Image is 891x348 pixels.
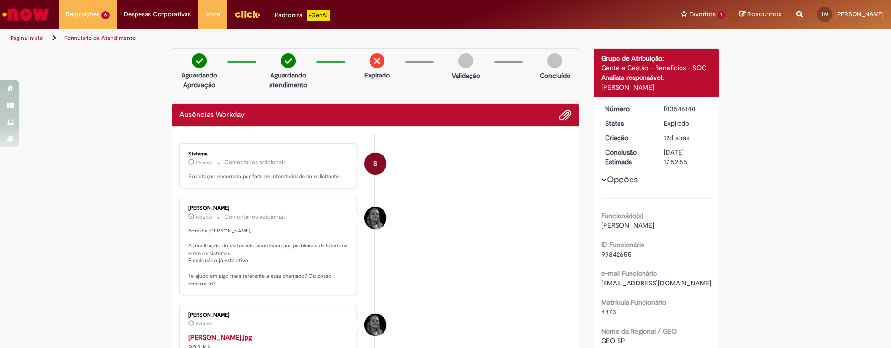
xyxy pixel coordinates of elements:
[281,53,296,68] img: check-circle-green.png
[235,7,260,21] img: click_logo_yellow_360x200.png
[664,133,689,142] span: 12d atrás
[664,104,708,114] div: R13546140
[364,314,386,336] div: Raquel Zago
[364,70,390,80] p: Expirado
[601,211,643,220] b: Funcionário(s)
[598,133,657,142] dt: Criação
[196,321,212,327] time: 20/09/2025 11:52:49
[739,10,782,19] a: Rascunhos
[364,153,386,175] div: System
[601,298,666,307] b: Matrícula Funcionário
[370,53,384,68] img: remove.png
[196,214,212,220] time: 20/09/2025 11:54:01
[188,173,348,180] p: Solicitação encerrada por falta de interatividade do solicitante.
[601,250,631,258] span: 99842655
[601,82,712,92] div: [PERSON_NAME]
[66,10,99,19] span: Requisições
[179,111,245,119] h2: Ausências Workday Histórico de tíquete
[598,147,657,167] dt: Conclusão Estimada
[224,213,286,221] small: Comentários adicionais
[224,158,286,167] small: Comentários adicionais
[373,152,377,175] span: S
[601,279,711,287] span: [EMAIL_ADDRESS][DOMAIN_NAME]
[664,118,708,128] div: Expirado
[601,336,625,345] span: GEO SP
[598,118,657,128] dt: Status
[7,29,587,47] ul: Trilhas de página
[265,70,311,90] p: Aguardando atendimento
[364,207,386,229] div: Raquel Zago
[601,308,616,316] span: 4873
[196,321,212,327] span: 10d atrás
[559,109,571,121] button: Adicionar anexos
[601,73,712,82] div: Analista responsável:
[196,214,212,220] span: 10d atrás
[188,333,252,342] a: [PERSON_NAME].jpg
[101,11,110,19] span: 6
[307,10,330,21] p: +GenAi
[188,151,348,157] div: Sistema
[747,10,782,19] span: Rascunhos
[601,327,677,335] b: Nome da Regional / GEO
[664,133,708,142] div: 18/09/2025 09:52:43
[547,53,562,68] img: img-circle-grey.png
[64,34,136,42] a: Formulário de Atendimento
[601,53,712,63] div: Grupo de Atribuição:
[458,53,473,68] img: img-circle-grey.png
[601,63,712,73] div: Gente e Gestão - Benefícios - SOC
[452,71,480,80] p: Validação
[689,10,716,19] span: Favoritos
[821,11,829,17] span: TM
[601,240,644,249] b: ID Funcionário
[835,10,884,18] span: [PERSON_NAME]
[275,10,330,21] div: Padroniza
[188,206,348,211] div: [PERSON_NAME]
[124,10,191,19] span: Despesas Corporativas
[540,71,570,80] p: Concluído
[664,133,689,142] time: 18/09/2025 09:52:43
[601,221,654,230] span: [PERSON_NAME]
[598,104,657,114] dt: Número
[176,70,223,90] p: Aguardando Aprovação
[205,10,220,19] span: More
[1,5,50,24] img: ServiceNow
[664,147,708,167] div: [DATE] 17:52:55
[188,227,348,288] p: Bom dia [PERSON_NAME], A atualização do status não aconteceu por problemas de interface entre os ...
[601,269,657,278] b: e-mail Funcionário
[188,312,348,318] div: [PERSON_NAME]
[718,11,725,19] span: 1
[11,34,44,42] a: Página inicial
[192,53,207,68] img: check-circle-green.png
[196,160,212,166] time: 29/09/2025 16:00:09
[196,160,212,166] span: 17h atrás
